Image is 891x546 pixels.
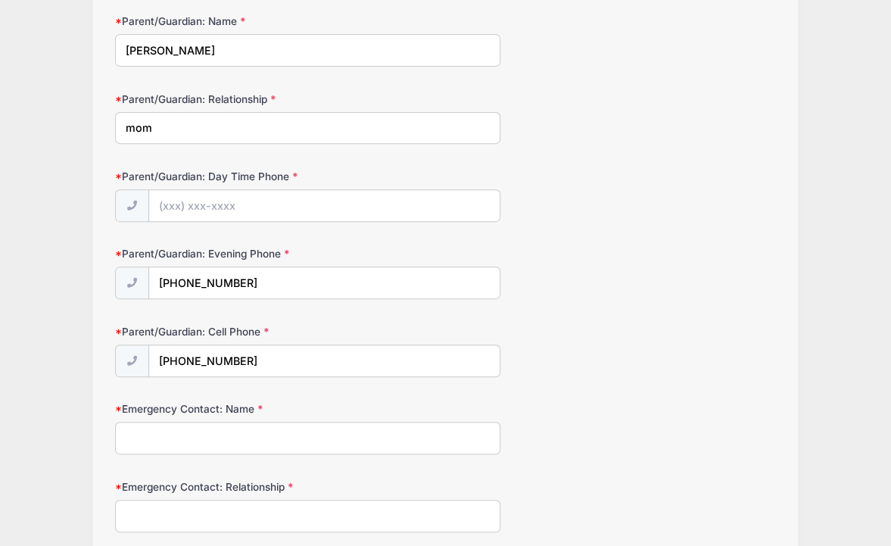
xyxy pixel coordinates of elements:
[115,246,335,261] label: Parent/Guardian: Evening Phone
[148,267,501,299] input: (xxx) xxx-xxxx
[115,324,335,339] label: Parent/Guardian: Cell Phone
[115,169,335,184] label: Parent/Guardian: Day Time Phone
[148,189,501,222] input: (xxx) xxx-xxxx
[148,345,501,377] input: (xxx) xxx-xxxx
[115,14,335,29] label: Parent/Guardian: Name
[115,401,335,417] label: Emergency Contact: Name
[115,479,335,495] label: Emergency Contact: Relationship
[115,92,335,107] label: Parent/Guardian: Relationship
